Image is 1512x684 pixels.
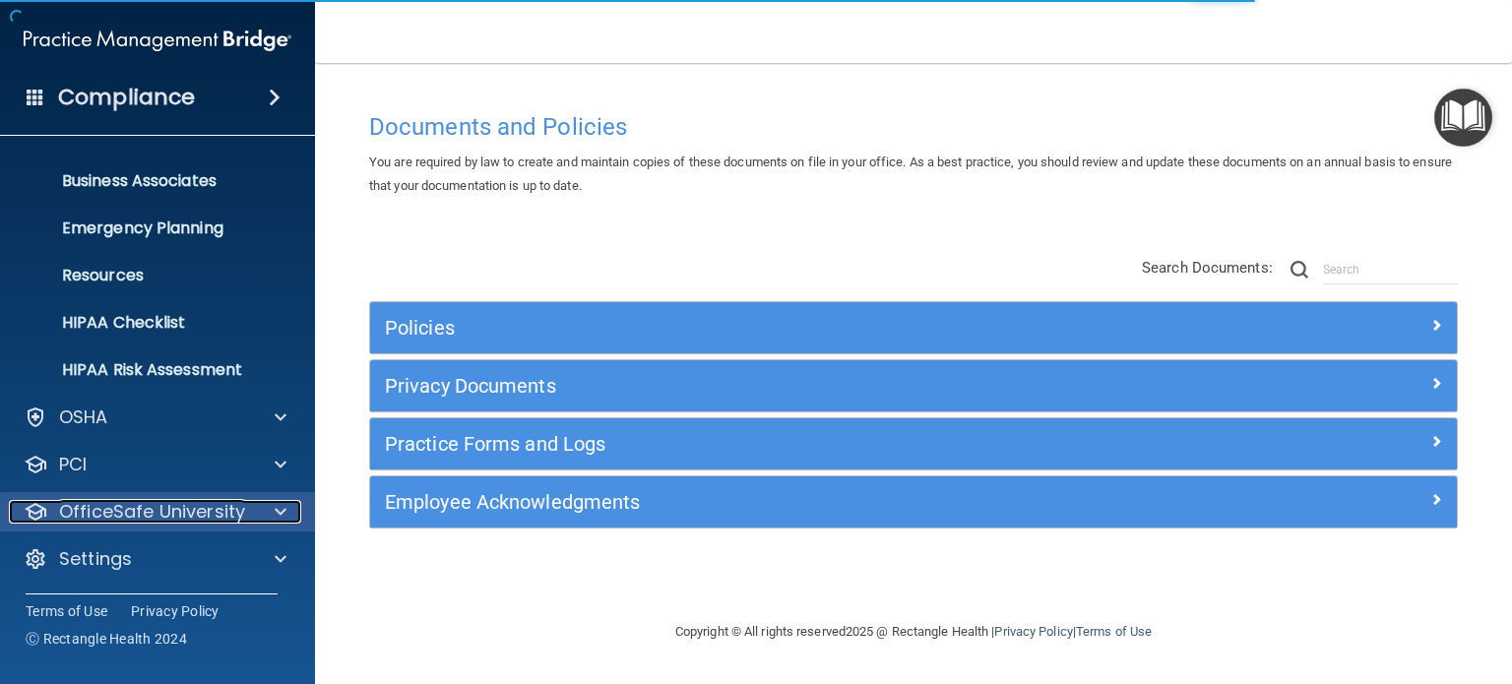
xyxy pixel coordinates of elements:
[1142,259,1273,277] span: Search Documents:
[994,624,1072,639] a: Privacy Policy
[385,486,1442,518] a: Employee Acknowledgments
[1076,624,1152,639] a: Terms of Use
[369,155,1452,193] span: You are required by law to create and maintain copies of these documents on file in your office. ...
[385,370,1442,402] a: Privacy Documents
[59,547,132,571] p: Settings
[369,114,1458,140] h4: Documents and Policies
[13,266,282,285] p: Resources
[59,500,245,524] p: OfficeSafe University
[24,547,286,571] a: Settings
[24,405,286,429] a: OSHA
[59,453,87,476] p: PCI
[1323,255,1458,284] input: Search
[24,453,286,476] a: PCI
[1172,545,1488,623] iframe: Drift Widget Chat Controller
[385,312,1442,343] a: Policies
[385,491,1170,513] h5: Employee Acknowledgments
[385,375,1170,397] h5: Privacy Documents
[385,428,1442,460] a: Practice Forms and Logs
[13,313,282,333] p: HIPAA Checklist
[131,601,220,621] a: Privacy Policy
[385,433,1170,455] h5: Practice Forms and Logs
[1291,261,1308,279] img: ic-search.3b580494.png
[13,360,282,380] p: HIPAA Risk Assessment
[58,84,195,111] h4: Compliance
[554,600,1273,663] div: Copyright © All rights reserved 2025 @ Rectangle Health | |
[24,500,286,524] a: OfficeSafe University
[385,317,1170,339] h5: Policies
[59,405,108,429] p: OSHA
[26,629,187,649] span: Ⓒ Rectangle Health 2024
[24,21,291,60] img: PMB logo
[13,171,282,191] p: Business Associates
[13,218,282,238] p: Emergency Planning
[1434,89,1492,147] button: Open Resource Center
[26,601,107,621] a: Terms of Use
